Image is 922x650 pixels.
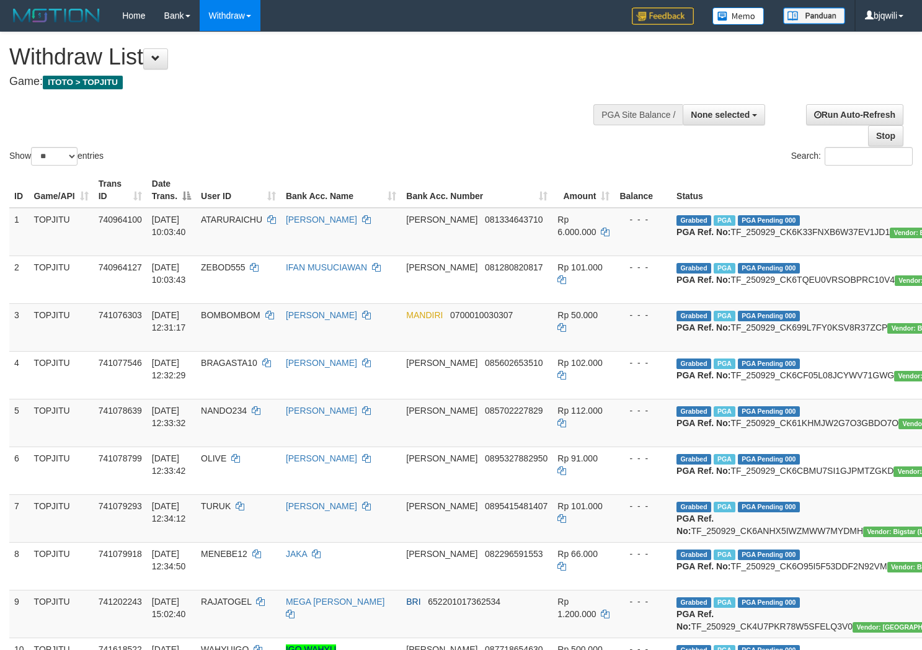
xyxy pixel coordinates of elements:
div: - - - [619,548,667,560]
span: Grabbed [676,454,711,465]
span: Marked by bjqdanil [714,550,735,560]
input: Search: [825,147,913,166]
th: Bank Acc. Number: activate to sort column ascending [401,172,552,208]
th: Date Trans.: activate to sort column descending [147,172,196,208]
a: IFAN MUSUCIAWAN [286,262,367,272]
span: PGA Pending [738,502,800,512]
span: Marked by bjqsamuel [714,597,735,608]
b: PGA Ref. No: [676,227,730,237]
span: PGA Pending [738,597,800,608]
img: panduan.png [783,7,845,24]
span: Rp 6.000.000 [557,215,596,237]
select: Showentries [31,147,78,166]
h1: Withdraw List [9,45,602,69]
span: Marked by bjqwili [714,215,735,226]
span: [PERSON_NAME] [406,358,477,368]
span: PGA Pending [738,358,800,369]
th: ID [9,172,29,208]
span: 741077546 [99,358,142,368]
b: PGA Ref. No: [676,370,730,380]
td: TOPJITU [29,208,94,256]
span: [DATE] 10:03:43 [152,262,186,285]
td: 6 [9,447,29,494]
span: Rp 1.200.000 [557,597,596,619]
span: OLIVE [201,453,226,463]
img: MOTION_logo.png [9,6,104,25]
td: TOPJITU [29,590,94,638]
span: [DATE] 12:31:17 [152,310,186,332]
span: [PERSON_NAME] [406,262,477,272]
td: 1 [9,208,29,256]
span: Rp 66.000 [557,549,598,559]
span: Rp 101.000 [557,262,602,272]
span: Copy 082296591553 to clipboard [485,549,543,559]
span: None selected [691,110,750,120]
a: JAKA [286,549,307,559]
span: RAJATOGEL [201,597,251,607]
span: Marked by bjqwili [714,263,735,274]
a: [PERSON_NAME] [286,501,357,511]
span: 741202243 [99,597,142,607]
span: PGA Pending [738,263,800,274]
span: [DATE] 12:33:42 [152,453,186,476]
td: TOPJITU [29,303,94,351]
a: Stop [868,125,903,146]
td: TOPJITU [29,256,94,303]
img: Button%20Memo.svg [712,7,765,25]
span: [PERSON_NAME] [406,406,477,416]
img: Feedback.jpg [632,7,694,25]
div: - - - [619,595,667,608]
span: [DATE] 12:32:29 [152,358,186,380]
div: - - - [619,452,667,465]
td: 3 [9,303,29,351]
span: Copy 085702227829 to clipboard [485,406,543,416]
span: [DATE] 12:34:12 [152,501,186,523]
a: [PERSON_NAME] [286,406,357,416]
span: MANDIRI [406,310,443,320]
th: User ID: activate to sort column ascending [196,172,281,208]
h4: Game: [9,76,602,88]
b: PGA Ref. No: [676,609,714,631]
span: Copy 081280820817 to clipboard [485,262,543,272]
span: Grabbed [676,550,711,560]
span: PGA Pending [738,406,800,417]
span: ATARURAICHU [201,215,262,225]
span: Copy 085602653510 to clipboard [485,358,543,368]
span: Rp 50.000 [557,310,598,320]
td: 5 [9,399,29,447]
button: None selected [683,104,765,125]
span: PGA Pending [738,311,800,321]
span: Grabbed [676,406,711,417]
span: [PERSON_NAME] [406,549,477,559]
b: PGA Ref. No: [676,275,730,285]
b: PGA Ref. No: [676,466,730,476]
span: Rp 91.000 [557,453,598,463]
span: 741076303 [99,310,142,320]
span: [DATE] 12:34:50 [152,549,186,571]
span: Grabbed [676,358,711,369]
a: [PERSON_NAME] [286,358,357,368]
td: TOPJITU [29,447,94,494]
b: PGA Ref. No: [676,418,730,428]
span: Marked by bjqdanil [714,454,735,465]
span: [DATE] 12:33:32 [152,406,186,428]
span: Grabbed [676,502,711,512]
span: 740964127 [99,262,142,272]
span: Marked by bjqdanil [714,502,735,512]
span: ZEBOD555 [201,262,246,272]
div: - - - [619,261,667,274]
span: [PERSON_NAME] [406,501,477,511]
span: Rp 112.000 [557,406,602,416]
div: - - - [619,500,667,512]
span: MENEBE12 [201,549,247,559]
span: Grabbed [676,597,711,608]
td: 4 [9,351,29,399]
th: Balance [614,172,672,208]
a: MEGA [PERSON_NAME] [286,597,384,607]
th: Game/API: activate to sort column ascending [29,172,94,208]
span: Rp 102.000 [557,358,602,368]
span: Marked by bjqsamuel [714,311,735,321]
div: - - - [619,309,667,321]
span: TURUK [201,501,231,511]
a: Run Auto-Refresh [806,104,903,125]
